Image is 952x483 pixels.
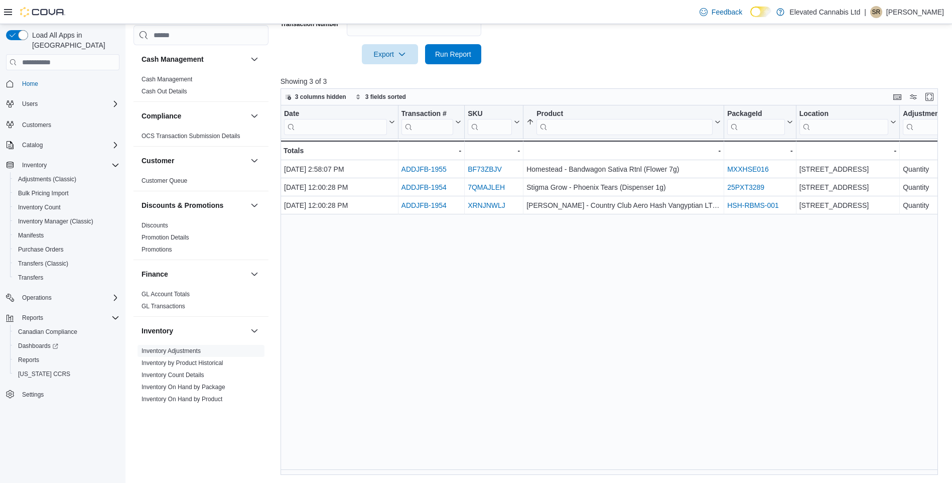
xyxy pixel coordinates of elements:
button: Operations [18,292,56,304]
div: Transaction # [401,109,453,119]
div: Stigma Grow - Phoenix Tears (Dispenser 1g) [526,181,721,193]
span: Cash Management [142,75,192,83]
span: GL Transactions [142,302,185,310]
h3: Customer [142,156,174,166]
button: Run Report [425,44,481,64]
span: OCS Transaction Submission Details [142,132,240,140]
a: [US_STATE] CCRS [14,368,74,380]
button: Keyboard shortcuts [891,91,903,103]
span: 3 fields sorted [365,93,406,101]
div: SKU [468,109,512,119]
input: Dark Mode [750,7,771,17]
nav: Complex example [6,72,119,428]
span: Discounts [142,221,168,229]
span: [US_STATE] CCRS [18,370,70,378]
div: [STREET_ADDRESS] [799,181,896,193]
span: Purchase Orders [14,244,119,256]
button: Product [526,109,721,135]
span: Catalog [22,141,43,149]
span: Inventory Transactions [142,407,202,415]
div: [DATE] 12:00:28 PM [284,181,395,193]
button: Discounts & Promotions [248,199,260,211]
button: Catalog [18,139,47,151]
a: Discounts [142,222,168,229]
a: ADDJFB-1954 [401,201,446,209]
button: Transaction # [401,109,461,135]
button: Users [18,98,42,110]
a: Canadian Compliance [14,326,81,338]
span: Users [22,100,38,108]
button: Manifests [10,228,123,243]
button: Transfers (Classic) [10,257,123,271]
span: Reports [18,356,39,364]
div: Customer [133,175,268,191]
div: - [468,145,520,157]
div: Cash Management [133,73,268,101]
a: Feedback [696,2,746,22]
span: Load All Apps in [GEOGRAPHIC_DATA] [28,30,119,50]
span: Cash Out Details [142,87,187,95]
div: Product [536,109,713,119]
a: Inventory Count [14,201,65,213]
a: 7QMAJLEH [468,183,505,191]
div: [DATE] 2:58:07 PM [284,163,395,175]
div: Transaction Url [401,109,453,135]
label: Transaction Number [281,20,339,28]
button: Reports [10,353,123,367]
a: Inventory Adjustments [142,347,201,354]
span: Inventory On Hand by Product [142,395,222,403]
button: Discounts & Promotions [142,200,246,210]
a: Customers [18,119,55,131]
a: Dashboards [14,340,62,352]
p: Showing 3 of 3 [281,76,945,86]
a: Inventory On Hand by Product [142,396,222,403]
button: Customer [248,155,260,167]
button: Operations [2,291,123,305]
button: PackageId [727,109,792,135]
div: Date [284,109,387,119]
span: Purchase Orders [18,246,64,254]
span: Settings [22,391,44,399]
a: GL Transactions [142,303,185,310]
span: Run Report [435,49,471,59]
h3: Cash Management [142,54,204,64]
button: Customers [2,117,123,132]
div: - [526,145,721,157]
button: Finance [142,269,246,279]
span: Transfers [18,274,43,282]
div: [DATE] 12:00:28 PM [284,199,395,211]
button: [US_STATE] CCRS [10,367,123,381]
a: Reports [14,354,43,366]
span: Bulk Pricing Import [18,189,69,197]
span: Operations [18,292,119,304]
a: Customer Queue [142,177,187,184]
p: [PERSON_NAME] [886,6,944,18]
img: Cova [20,7,65,17]
span: Inventory Count [14,201,119,213]
span: Inventory by Product Historical [142,359,223,367]
span: Bulk Pricing Import [14,187,119,199]
a: Settings [18,389,48,401]
span: Users [18,98,119,110]
div: Homestead - Bandwagon Sativa Rtnl (Flower 7g) [526,163,721,175]
div: [STREET_ADDRESS] [799,163,896,175]
button: Adjustments (Classic) [10,172,123,186]
a: Adjustments (Classic) [14,173,80,185]
span: Transfers (Classic) [18,260,68,268]
button: Inventory [18,159,51,171]
button: Settings [2,387,123,402]
a: ADDJFB-1955 [401,165,446,173]
button: Compliance [142,111,246,121]
span: SR [872,6,881,18]
span: Adjustments (Classic) [18,175,76,183]
div: Finance [133,288,268,316]
button: Bulk Pricing Import [10,186,123,200]
a: Manifests [14,229,48,241]
span: Home [18,77,119,90]
a: Bulk Pricing Import [14,187,73,199]
p: | [864,6,866,18]
span: Inventory Count [18,203,61,211]
span: Inventory [22,161,47,169]
div: Spencer Reynolds [870,6,882,18]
